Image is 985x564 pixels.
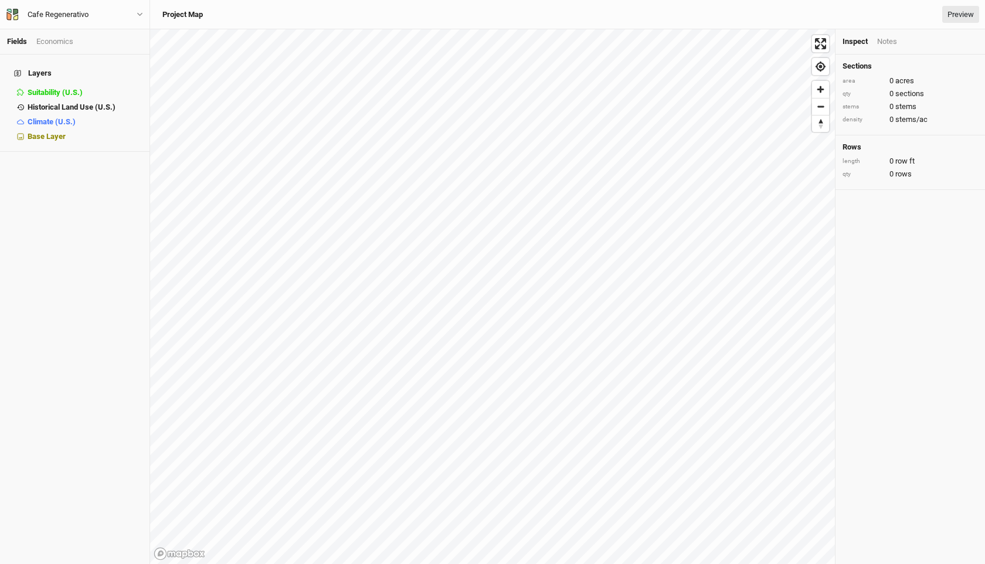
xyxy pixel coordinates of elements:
span: Reset bearing to north [812,115,829,132]
div: Climate (U.S.) [28,117,142,127]
div: area [843,77,884,86]
span: Climate (U.S.) [28,117,76,126]
span: row ft [895,156,915,167]
h4: Layers [7,62,142,85]
button: Enter fullscreen [812,35,829,52]
span: acres [895,76,914,86]
div: 0 [843,156,978,167]
div: qty [843,170,884,179]
div: 0 [843,89,978,99]
button: Reset bearing to north [812,115,829,132]
div: 0 [843,101,978,112]
span: stems/ac [895,114,928,125]
h4: Rows [843,142,978,152]
h4: Sections [843,62,978,71]
span: Zoom out [812,98,829,115]
div: Suitability (U.S.) [28,88,142,97]
span: Suitability (U.S.) [28,88,83,97]
div: density [843,115,884,124]
canvas: Map [150,29,835,564]
a: Preview [942,6,979,23]
span: rows [895,169,912,179]
div: Base Layer [28,132,142,141]
span: Historical Land Use (U.S.) [28,103,116,111]
div: length [843,157,884,166]
button: Zoom out [812,98,829,115]
button: Find my location [812,58,829,75]
h3: Project Map [162,10,203,19]
button: Zoom in [812,81,829,98]
span: sections [895,89,924,99]
div: Notes [877,36,897,47]
div: 0 [843,114,978,125]
div: Cafe Regenerativo [28,9,89,21]
button: Cafe Regenerativo [6,8,144,21]
div: Economics [36,36,73,47]
div: 0 [843,169,978,179]
div: qty [843,90,884,98]
span: Base Layer [28,132,66,141]
a: Fields [7,37,27,46]
div: 0 [843,76,978,86]
span: stems [895,101,916,112]
a: Mapbox logo [154,547,205,560]
div: Inspect [843,36,868,47]
div: stems [843,103,884,111]
div: Historical Land Use (U.S.) [28,103,142,112]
